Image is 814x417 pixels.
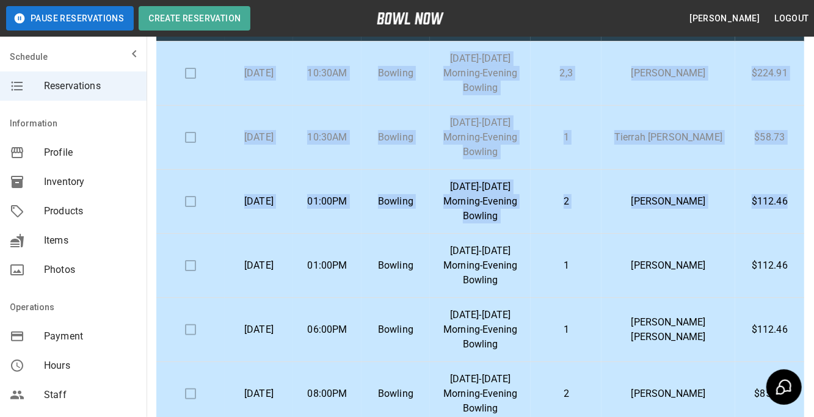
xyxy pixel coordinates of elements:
p: [DATE] [234,130,283,145]
button: Pause Reservations [6,6,134,31]
span: Hours [44,358,137,373]
p: $85.59 [745,386,794,401]
p: 06:00PM [303,322,352,337]
p: $112.46 [745,322,794,337]
p: [DATE] [234,322,283,337]
p: 2 [540,194,592,209]
p: Bowling [371,130,420,145]
p: [DATE]-[DATE] Morning-Evening Bowling [440,308,521,352]
p: 1 [540,130,592,145]
span: Reservations [44,79,137,93]
p: Tierrah [PERSON_NAME] [611,130,725,145]
p: [DATE] [234,194,283,209]
p: 10:30AM [303,66,352,81]
p: 01:00PM [303,258,352,273]
span: Photos [44,263,137,277]
p: [DATE]-[DATE] Morning-Evening Bowling [440,372,521,416]
p: 08:00PM [303,386,352,401]
p: $224.91 [745,66,794,81]
p: [PERSON_NAME] [PERSON_NAME] [611,315,725,344]
p: $112.46 [745,194,794,209]
span: Products [44,204,137,219]
img: logo [377,12,444,24]
p: 01:00PM [303,194,352,209]
p: 10:30AM [303,130,352,145]
p: [DATE]-[DATE] Morning-Evening Bowling [440,179,521,223]
span: Staff [44,388,137,402]
p: 2 [540,386,592,401]
p: [PERSON_NAME] [611,66,725,81]
p: Bowling [371,66,420,81]
p: [DATE] [234,66,283,81]
p: [PERSON_NAME] [611,386,725,401]
p: [DATE]-[DATE] Morning-Evening Bowling [440,115,521,159]
p: 2,3 [540,66,592,81]
p: $112.46 [745,258,794,273]
p: Bowling [371,194,420,209]
button: Create Reservation [139,6,250,31]
p: Bowling [371,258,420,273]
span: Payment [44,329,137,344]
p: Bowling [371,386,420,401]
p: [PERSON_NAME] [611,194,725,209]
p: [DATE]-[DATE] Morning-Evening Bowling [440,244,521,288]
p: [DATE]-[DATE] Morning-Evening Bowling [440,51,521,95]
p: [PERSON_NAME] [611,258,725,273]
span: Profile [44,145,137,160]
p: Bowling [371,322,420,337]
p: 1 [540,258,592,273]
p: [DATE] [234,258,283,273]
button: [PERSON_NAME] [685,7,765,30]
button: Logout [770,7,814,30]
span: Items [44,233,137,248]
span: Inventory [44,175,137,189]
p: 1 [540,322,592,337]
p: [DATE] [234,386,283,401]
p: $58.73 [745,130,794,145]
